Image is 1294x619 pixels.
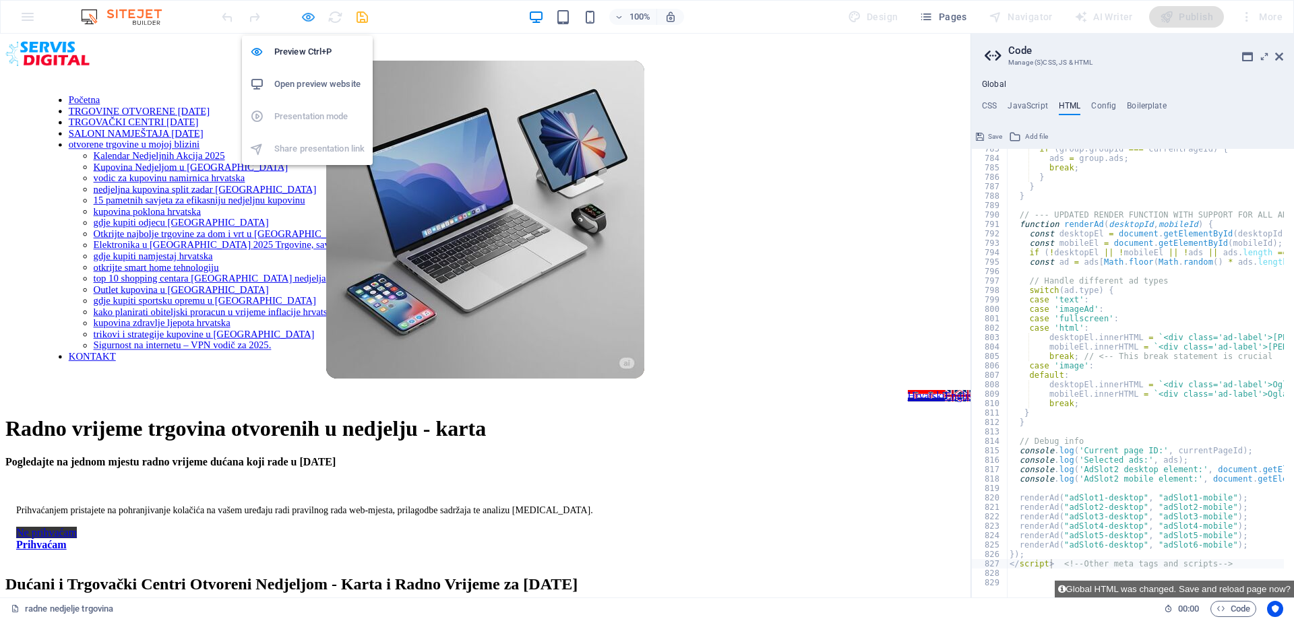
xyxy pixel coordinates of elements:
[1091,101,1116,116] h4: Config
[972,257,1008,267] div: 795
[5,5,90,36] img: servisdigital.hr
[972,484,1008,493] div: 819
[16,505,67,517] a: Prihvaćam
[972,455,1008,465] div: 816
[609,9,657,25] button: 100%
[972,267,1008,276] div: 796
[972,540,1008,550] div: 825
[1127,101,1167,116] h4: Boilerplate
[1008,44,1283,57] h2: Code
[1008,57,1256,69] h3: Manage (S)CSS, JS & HTML
[1059,101,1081,116] h4: HTML
[842,6,904,28] div: Design (Ctrl+Alt+Y)
[972,578,1008,587] div: 829
[972,408,1008,418] div: 811
[972,380,1008,389] div: 808
[972,220,1008,229] div: 791
[78,9,179,25] img: Editor Logo
[326,335,644,347] a: Elektronika u Hrvatskoj 2025. Trgovine, Savjeti i Cijene
[972,418,1008,427] div: 812
[972,361,1008,370] div: 806
[914,6,972,28] button: Pages
[972,568,1008,578] div: 828
[972,352,1008,361] div: 805
[972,342,1008,352] div: 804
[972,304,1008,314] div: 800
[972,276,1008,286] div: 797
[1216,601,1250,617] span: Code
[972,286,1008,295] div: 798
[972,493,1008,502] div: 820
[5,383,965,408] h1: Radno vrijeme trgovina otvorenih u nedjelju - karta
[972,531,1008,540] div: 824
[972,389,1008,399] div: 809
[972,154,1008,163] div: 784
[972,446,1008,455] div: 815
[972,144,1008,154] div: 783
[972,502,1008,512] div: 821
[972,333,1008,342] div: 803
[972,465,1008,474] div: 817
[972,295,1008,304] div: 799
[1178,601,1199,617] span: 00 00
[972,512,1008,521] div: 822
[1055,581,1294,597] button: Global HTML was changed. Save and reload page now?
[972,210,1008,220] div: 790
[972,314,1008,323] div: 801
[972,182,1008,191] div: 787
[1267,601,1283,617] button: Usercentrics
[1164,601,1200,617] h6: Session time
[982,101,997,116] h4: CSS
[972,550,1008,559] div: 826
[274,44,365,60] h6: Preview Ctrl+P
[972,201,1008,210] div: 789
[972,323,1008,333] div: 802
[1007,129,1050,145] button: Add file
[972,172,1008,182] div: 786
[5,542,965,560] h2: Dućani i Trgovački Centri Otvoreni Nedjeljom - Karta i Radno Vrijeme za [DATE]
[982,79,1006,90] h4: Global
[919,10,966,24] span: Pages
[972,229,1008,238] div: 792
[1188,604,1190,614] span: :
[972,191,1008,201] div: 788
[972,474,1008,484] div: 818
[11,601,113,617] a: Click to cancel selection. Double-click to open Pages
[972,238,1008,248] div: 793
[972,436,1008,446] div: 814
[1210,601,1256,617] button: Code
[16,471,593,482] span: Prihvaćanjem pristajete na pohranjivanje kolačića na vašem uređaju radi pravilnog rada web-mjesta...
[945,356,978,368] a: English
[629,9,651,25] h6: 100%
[972,163,1008,172] div: 785
[1008,101,1047,116] h4: JavaScript
[16,493,77,504] a: Ne prihvaćam
[972,521,1008,531] div: 823
[274,76,365,92] h6: Open preview website
[972,370,1008,380] div: 807
[665,11,677,23] i: On resize automatically adjust zoom level to fit chosen device.
[972,248,1008,257] div: 794
[972,559,1008,568] div: 827
[5,422,965,434] h4: Pogledajte na jednom mjestu radno vrijeme dućana koji rade u [DATE]
[988,129,1002,145] span: Save
[1025,129,1048,145] span: Add file
[974,129,1004,145] button: Save
[972,427,1008,436] div: 813
[972,399,1008,408] div: 810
